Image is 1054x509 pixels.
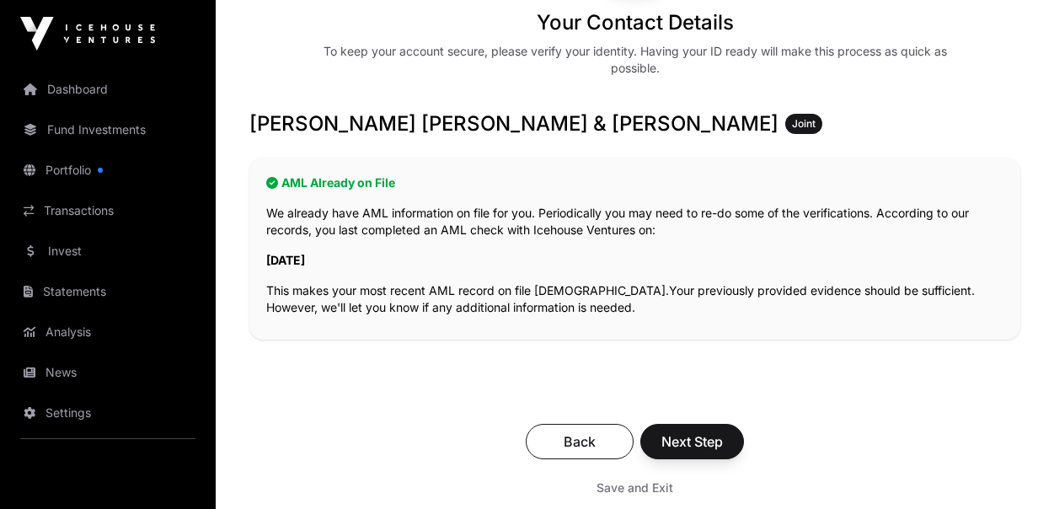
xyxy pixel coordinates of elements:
p: We already have AML information on file for you. Periodically you may need to re-do some of the v... [266,205,1003,238]
a: Transactions [13,192,202,229]
a: Analysis [13,313,202,351]
a: Settings [13,394,202,431]
span: Back [547,431,613,452]
h1: Your Contact Details [537,9,734,36]
p: This makes your most recent AML record on file [DEMOGRAPHIC_DATA]. [266,282,1003,316]
a: News [13,354,202,391]
a: Portfolio [13,152,202,189]
button: Next Step [640,424,744,459]
span: Joint [792,117,816,131]
a: Invest [13,233,202,270]
iframe: Chat Widget [970,428,1054,509]
img: Icehouse Ventures Logo [20,17,155,51]
span: Save and Exit [597,480,673,496]
h3: [PERSON_NAME] [PERSON_NAME] & [PERSON_NAME] [249,110,1020,137]
a: Statements [13,273,202,310]
h2: AML Already on File [266,174,1003,191]
button: Back [526,424,634,459]
button: Save and Exit [576,473,693,503]
div: To keep your account secure, please verify your identity. Having your ID ready will make this pro... [312,43,959,77]
span: Next Step [661,431,723,452]
p: [DATE] [266,252,1003,269]
a: Dashboard [13,71,202,108]
a: Fund Investments [13,111,202,148]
